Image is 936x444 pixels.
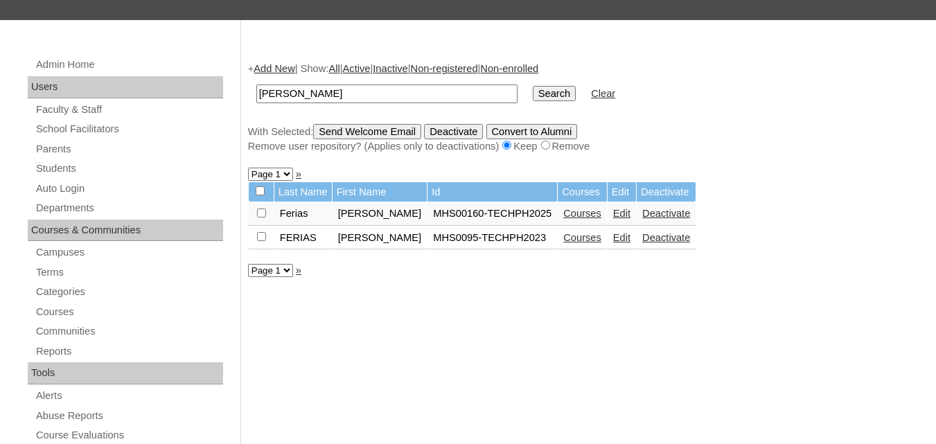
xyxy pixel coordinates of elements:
[274,202,332,226] td: Ferias
[254,63,294,74] a: Add New
[248,62,922,153] div: + | Show: | | | |
[28,76,223,98] div: Users
[35,427,223,444] a: Course Evaluations
[343,63,371,74] a: Active
[248,124,922,154] div: With Selected:
[35,244,223,261] a: Campuses
[248,139,922,154] div: Remove user repository? (Applies only to deactivations) Keep Remove
[35,199,223,217] a: Departments
[533,86,576,101] input: Search
[563,232,601,243] a: Courses
[480,63,538,74] a: Non-enrolled
[333,202,427,226] td: [PERSON_NAME]
[328,63,339,74] a: All
[35,387,223,405] a: Alerts
[373,63,408,74] a: Inactive
[28,220,223,242] div: Courses & Communities
[28,362,223,384] div: Tools
[637,182,696,202] td: Deactivate
[558,182,607,202] td: Courses
[642,208,690,219] a: Deactivate
[313,124,421,139] input: Send Welcome Email
[35,141,223,158] a: Parents
[35,180,223,197] a: Auto Login
[35,101,223,118] a: Faculty & Staff
[35,160,223,177] a: Students
[35,407,223,425] a: Abuse Reports
[333,182,427,202] td: First Name
[613,208,630,219] a: Edit
[35,56,223,73] a: Admin Home
[35,343,223,360] a: Reports
[427,182,557,202] td: Id
[296,265,301,276] a: »
[591,88,615,99] a: Clear
[427,227,557,250] td: MHS0095-TECHPH2023
[424,124,483,139] input: Deactivate
[333,227,427,250] td: [PERSON_NAME]
[642,232,690,243] a: Deactivate
[296,168,301,179] a: »
[35,121,223,138] a: School Facilitators
[35,264,223,281] a: Terms
[563,208,601,219] a: Courses
[427,202,557,226] td: MHS00160-TECHPH2025
[35,323,223,340] a: Communities
[608,182,636,202] td: Edit
[411,63,478,74] a: Non-registered
[613,232,630,243] a: Edit
[274,227,332,250] td: FERIAS
[274,182,332,202] td: Last Name
[256,85,518,103] input: Search
[35,283,223,301] a: Categories
[35,303,223,321] a: Courses
[486,124,578,139] input: Convert to Alumni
